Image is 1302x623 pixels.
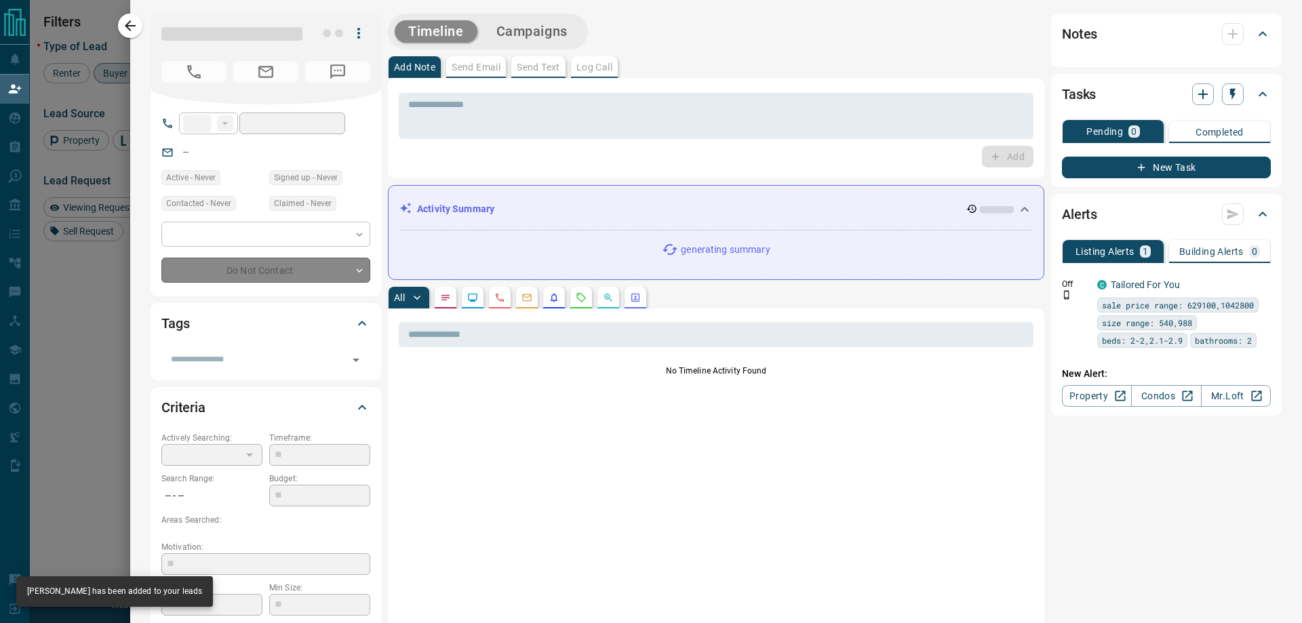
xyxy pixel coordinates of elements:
div: Notes [1062,18,1271,50]
p: Building Alerts [1179,247,1244,256]
p: Add Note [394,62,435,72]
span: Claimed - Never [274,197,332,210]
h2: Criteria [161,397,205,418]
svg: Notes [440,292,451,303]
p: Min Size: [269,582,370,594]
div: Criteria [161,391,370,424]
p: Budget: [269,473,370,485]
p: All [394,293,405,302]
p: Listing Alerts [1076,247,1135,256]
svg: Lead Browsing Activity [467,292,478,303]
p: Search Range: [161,473,262,485]
div: Do Not Contact [161,258,370,283]
svg: Agent Actions [630,292,641,303]
span: Active - Never [166,171,216,184]
div: Tasks [1062,78,1271,110]
button: Campaigns [483,20,581,43]
svg: Opportunities [603,292,614,303]
h2: Tasks [1062,83,1096,105]
div: Alerts [1062,198,1271,230]
h2: Notes [1062,23,1097,45]
svg: Push Notification Only [1062,290,1071,300]
span: No Number [305,61,370,83]
p: Completed [1196,127,1244,137]
a: Tailored For You [1111,279,1180,290]
div: condos.ca [1097,280,1107,289]
svg: Requests [576,292,587,303]
p: Motivation: [161,541,370,553]
button: New Task [1062,157,1271,178]
span: beds: 2-2,2.1-2.9 [1102,334,1183,347]
svg: Listing Alerts [549,292,559,303]
span: Contacted - Never [166,197,231,210]
p: Pending [1086,127,1123,136]
a: -- [183,146,189,157]
p: Off [1062,278,1089,290]
h2: Alerts [1062,203,1097,225]
p: Activity Summary [417,202,494,216]
p: 0 [1131,127,1137,136]
a: Property [1062,385,1132,407]
p: New Alert: [1062,367,1271,381]
p: Timeframe: [269,432,370,444]
div: Activity Summary [399,197,1033,222]
span: No Email [233,61,298,83]
span: bathrooms: 2 [1195,334,1252,347]
a: Mr.Loft [1201,385,1271,407]
span: size range: 540,988 [1102,316,1192,329]
h2: Tags [161,313,189,334]
div: Tags [161,307,370,340]
a: Condos [1131,385,1201,407]
span: Signed up - Never [274,171,338,184]
p: Areas Searched: [161,514,370,526]
button: Open [347,350,366,369]
button: Timeline [395,20,477,43]
p: No Timeline Activity Found [399,365,1033,377]
div: [PERSON_NAME] has been added to your leads [27,580,202,603]
span: No Number [161,61,226,83]
p: generating summary [681,243,770,257]
p: -- - -- [161,485,262,507]
p: 0 [1252,247,1257,256]
p: Actively Searching: [161,432,262,444]
svg: Emails [521,292,532,303]
span: sale price range: 629100,1042800 [1102,298,1254,312]
svg: Calls [494,292,505,303]
p: 1 [1143,247,1148,256]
